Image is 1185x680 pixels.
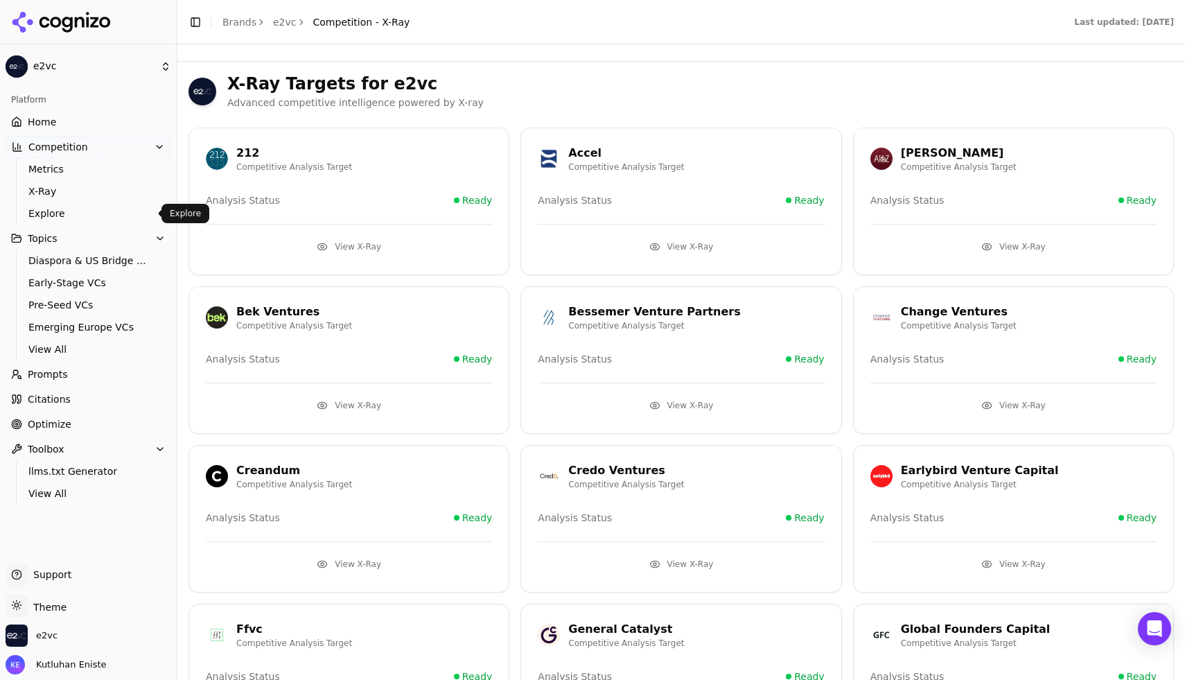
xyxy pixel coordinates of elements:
[227,73,1174,95] h3: X-Ray Targets for e2vc
[6,388,171,410] a: Citations
[206,511,280,525] span: Analysis Status
[1127,193,1157,207] span: Ready
[206,193,280,207] span: Analysis Status
[6,438,171,460] button: Toolbox
[6,89,171,111] div: Platform
[206,624,228,646] img: ffvc
[568,479,684,490] p: Competitive Analysis Target
[170,208,201,219] p: Explore
[1074,17,1174,28] div: Last updated: [DATE]
[236,479,352,490] p: Competitive Analysis Target
[28,487,149,500] span: View All
[794,352,824,366] span: Ready
[538,553,824,575] button: View X-Ray
[28,254,149,268] span: Diaspora & US Bridge VCs
[870,624,893,646] img: global founders capital
[870,148,893,170] img: andreessen horowitz
[538,465,560,487] img: credo ventures
[206,236,492,258] button: View X-Ray
[23,204,155,223] a: Explore
[206,352,280,366] span: Analysis Status
[1127,511,1157,525] span: Ready
[6,363,171,385] a: Prompts
[23,159,155,179] a: Metrics
[901,162,1017,173] p: Competitive Analysis Target
[206,465,228,487] img: creandum
[1138,612,1171,645] div: Open Intercom Messenger
[538,511,612,525] span: Analysis Status
[236,304,352,320] div: Bek Ventures
[794,511,824,525] span: Ready
[28,184,149,198] span: X-Ray
[538,193,612,207] span: Analysis Status
[568,638,684,649] p: Competitive Analysis Target
[538,352,612,366] span: Analysis Status
[870,511,945,525] span: Analysis Status
[568,145,684,162] div: Accel
[538,236,824,258] button: View X-Ray
[206,553,492,575] button: View X-Ray
[568,621,684,638] div: General Catalyst
[236,145,352,162] div: 212
[313,15,410,29] span: Competition - X-Ray
[23,182,155,201] a: X-Ray
[462,193,492,207] span: Ready
[28,602,67,613] span: Theme
[28,207,149,220] span: Explore
[236,462,352,479] div: Creandum
[188,78,216,105] img: e2vc
[236,638,352,649] p: Competitive Analysis Target
[23,317,155,337] a: Emerging Europe VCs
[538,306,560,329] img: bessemer venture partners
[462,352,492,366] span: Ready
[901,304,1017,320] div: Change Ventures
[222,15,410,29] nav: breadcrumb
[23,273,155,293] a: Early-Stage VCs
[28,392,71,406] span: Citations
[794,193,824,207] span: Ready
[568,304,740,320] div: Bessemer Venture Partners
[36,629,58,642] span: e2vc
[33,60,155,73] span: e2vc
[23,462,155,481] a: llms.txt Generator
[568,162,684,173] p: Competitive Analysis Target
[870,306,893,329] a: change ventures
[28,342,149,356] span: View All
[28,320,149,334] span: Emerging Europe VCs
[28,232,58,245] span: Topics
[23,251,155,270] a: Diaspora & US Bridge VCs
[870,394,1157,417] button: View X-Ray
[901,320,1017,331] p: Competitive Analysis Target
[28,115,56,129] span: Home
[901,621,1051,638] div: Global Founders Capital
[222,17,256,28] a: Brands
[23,340,155,359] a: View All
[28,417,71,431] span: Optimize
[6,655,25,674] img: Kutluhan Eniste
[28,140,88,154] span: Competition
[6,227,171,250] button: Topics
[538,394,824,417] button: View X-Ray
[28,162,149,176] span: Metrics
[6,625,28,647] img: e2vc
[1127,352,1157,366] span: Ready
[6,136,171,158] button: Competition
[30,659,107,671] span: Kutluhan Eniste
[870,352,945,366] span: Analysis Status
[28,276,149,290] span: Early-Stage VCs
[28,442,64,456] span: Toolbox
[236,621,352,638] div: Ffvc
[28,367,68,381] span: Prompts
[870,465,893,487] img: earlybird venture capital
[28,464,149,478] span: llms.txt Generator
[6,413,171,435] a: Optimize
[28,298,149,312] span: Pre-Seed VCs
[901,462,1059,479] div: Earlybird Venture Capital
[206,148,228,170] img: 212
